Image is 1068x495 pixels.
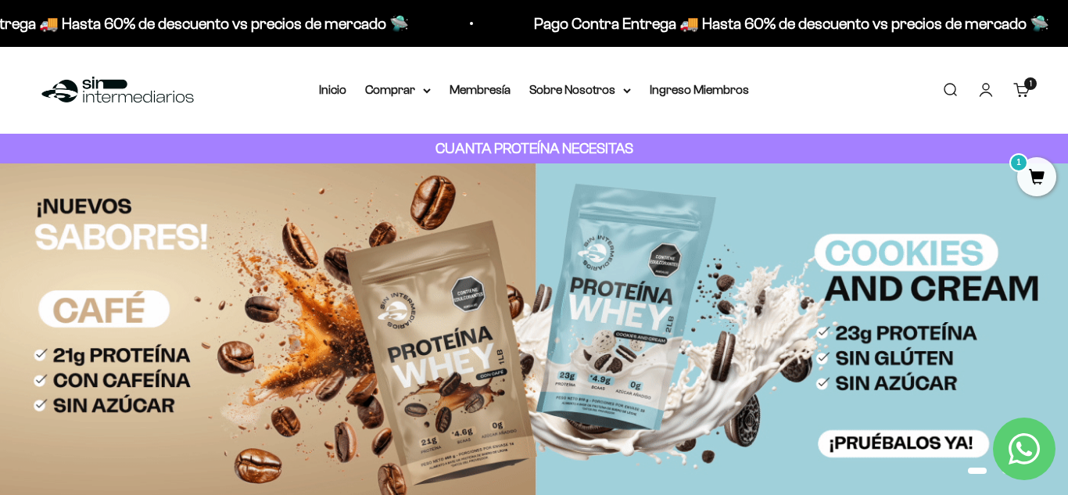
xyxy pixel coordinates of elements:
a: Inicio [319,83,346,96]
p: Pago Contra Entrega 🚚 Hasta 60% de descuento vs precios de mercado 🛸 [500,11,1016,36]
strong: CUANTA PROTEÍNA NECESITAS [435,140,633,156]
mark: 1 [1009,153,1028,172]
summary: Sobre Nosotros [529,80,631,100]
span: 1 [1030,80,1032,88]
a: Membresía [450,83,511,96]
a: Ingreso Miembros [650,83,749,96]
a: 1 [1017,170,1056,187]
summary: Comprar [365,80,431,100]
